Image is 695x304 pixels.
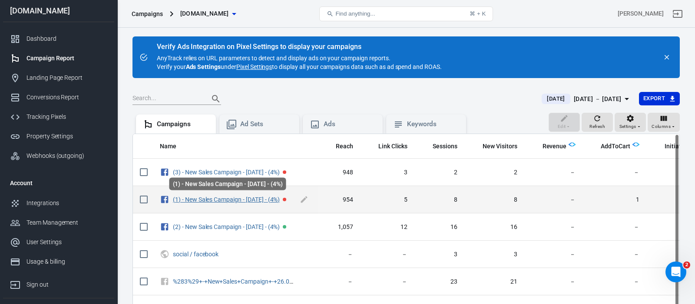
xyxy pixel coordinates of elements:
a: Webhooks (outgoing) [3,146,114,166]
a: Team Management [3,213,114,232]
div: Dashboard [26,34,107,43]
span: － [589,168,639,177]
a: Sign out [3,271,114,294]
span: The number of clicks on links within the ad that led to advertiser-specified destinations [378,141,408,151]
div: Campaign Report [26,54,107,63]
div: Campaigns [157,120,209,129]
span: 3 [367,168,408,177]
div: Tracking Pixels [26,112,107,121]
a: Property Settings [3,127,114,146]
span: 12 [367,223,408,232]
div: Team Management [26,218,107,227]
div: ⌘ + K [470,10,486,17]
span: 23 [421,278,457,286]
span: 954 [324,196,353,204]
span: 948 [324,168,353,177]
a: social / facebook [173,251,218,258]
div: [DOMAIN_NAME] [3,7,114,15]
svg: UTM & Web Traffic [160,249,169,259]
img: Logo [632,141,639,148]
a: Integrations [3,193,114,213]
span: － [367,250,408,259]
span: Total revenue calculated by AnyTrack. [531,141,567,151]
svg: Facebook Ads [160,194,169,205]
span: 1 [589,196,639,204]
span: Refresh [589,123,605,131]
div: Campaigns [132,10,163,18]
div: Keywords [407,120,459,129]
svg: Facebook Ads [160,222,169,232]
button: [DOMAIN_NAME] [177,6,239,22]
a: Usage & billing [3,252,114,271]
li: Account [3,173,114,193]
span: (1) - New Sales Campaign - 26.08.2025 - (4%) [173,196,281,203]
span: － [589,278,639,286]
span: Revenue [543,142,567,151]
span: － [324,278,353,286]
div: [DATE] － [DATE] [574,94,622,105]
a: Sign out [667,3,688,24]
span: Sessions [421,142,457,151]
span: 2 [421,168,457,177]
span: The number of people who saw your ads at least once. Reach is different from impressions, which m... [324,141,353,151]
span: Link Clicks [378,142,408,151]
span: Sessions [433,142,457,151]
button: [DATE][DATE] － [DATE] [535,92,639,106]
span: The number of people who saw your ads at least once. Reach is different from impressions, which m... [336,141,353,151]
span: Paused [283,170,286,174]
strong: Ads Settings [186,63,221,70]
span: Paused [283,198,286,201]
span: － [531,223,576,232]
span: 2 [471,168,517,177]
a: (3) - New Sales Campaign - [DATE] - (4%) [173,169,280,176]
div: User Settings [26,238,107,247]
span: － [589,250,639,259]
span: AddToCart [601,142,630,151]
a: User Settings [3,232,114,252]
input: Search... [132,93,202,105]
a: Campaign Report [3,49,114,68]
span: %283%29+-+New+Sales+Campaign+-+26.08.2025+-+%284%25%29 / cpc / facebook [173,278,296,284]
span: － [324,250,353,259]
a: Dashboard [3,29,114,49]
span: New Visitors [471,142,517,151]
div: Landing Page Report [26,73,107,82]
span: 16 [471,223,517,232]
span: (2) - New Sales Campaign - 26.08.2025 - (4%) [173,224,281,230]
span: 3 [421,250,457,259]
div: AnyTrack relies on URL parameters to detect and display ads on your campaign reports. Verify your... [157,43,442,71]
span: Name [160,142,188,151]
a: %283%29+-+New+Sales+Campaign+-+26.08.2025+-+%284%25%29 / cpc / facebook [173,278,399,285]
span: － [589,223,639,232]
button: Search [205,88,226,109]
span: Total revenue calculated by AnyTrack. [543,141,567,151]
span: － [367,278,408,286]
img: Logo [569,141,576,148]
span: The number of clicks on links within the ad that led to advertiser-specified destinations [367,141,408,151]
span: － [531,278,576,286]
span: Reach [336,142,353,151]
div: Usage & billing [26,257,107,266]
button: Export [639,92,680,105]
span: － [531,196,576,204]
svg: Unknown Facebook [160,276,169,287]
div: Integrations [26,199,107,208]
div: Webhooks (outgoing) [26,151,107,160]
span: Settings [619,123,636,131]
span: Active [283,225,286,229]
a: Landing Page Report [3,68,114,88]
div: Ad Sets [240,120,292,129]
span: Name [160,142,176,151]
a: Pixel Settings [236,62,272,71]
button: Settings [615,113,646,132]
span: Find anything... [335,10,375,17]
span: 8 [471,196,517,204]
span: emilygracememorial.com [180,8,229,19]
a: (2) - New Sales Campaign - [DATE] - (4%) [173,223,280,230]
div: Verify Ads Integration on Pixel Settings to display your campaigns [157,42,442,51]
a: Conversions Report [3,88,114,107]
svg: Facebook Ads [160,167,169,177]
button: Find anything...⌘ + K [319,7,493,21]
div: Property Settings [26,132,107,141]
a: (1) - New Sales Campaign - [DATE] - (4%) [173,196,280,203]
